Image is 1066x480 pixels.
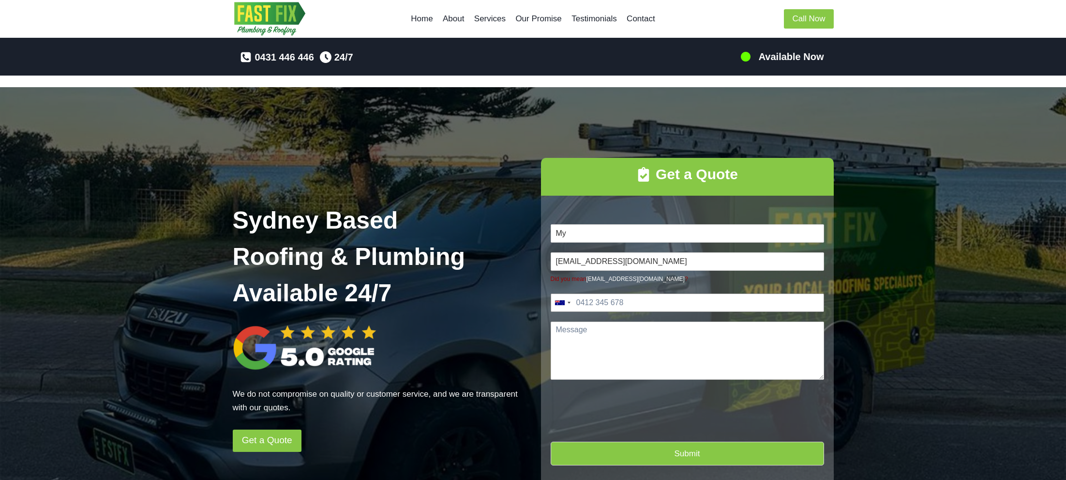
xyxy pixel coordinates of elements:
a: Services [469,7,511,31]
strong: Get a Quote [656,166,738,182]
h1: Sydney Based Roofing & Plumbing Available 24/7 [233,202,525,311]
nav: Primary Navigation [406,7,660,31]
a: Home [406,7,438,31]
a: About [438,7,469,31]
iframe: reCAPTCHA [551,389,698,462]
a: [EMAIL_ADDRESS][DOMAIN_NAME] [586,276,685,282]
span: 24/7 [334,49,353,65]
button: Submit [551,442,824,465]
p: We do not compromise on quality or customer service, and we are transparent with our quotes. [233,387,525,414]
input: Phone [551,294,824,312]
a: Contact [622,7,660,31]
img: 100-percents.png [740,51,751,62]
span: 0431 446 446 [255,49,314,65]
button: Selected country [551,294,573,311]
a: 0431 446 446 [240,49,314,65]
a: Get a Quote [233,430,301,452]
a: Call Now [784,9,833,29]
a: Testimonials [567,7,622,31]
input: Name [551,224,824,243]
label: Did you mean ? [551,275,824,284]
input: Email [551,252,824,271]
a: Our Promise [510,7,567,31]
span: Get a Quote [242,433,292,448]
h5: Available Now [759,49,824,64]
